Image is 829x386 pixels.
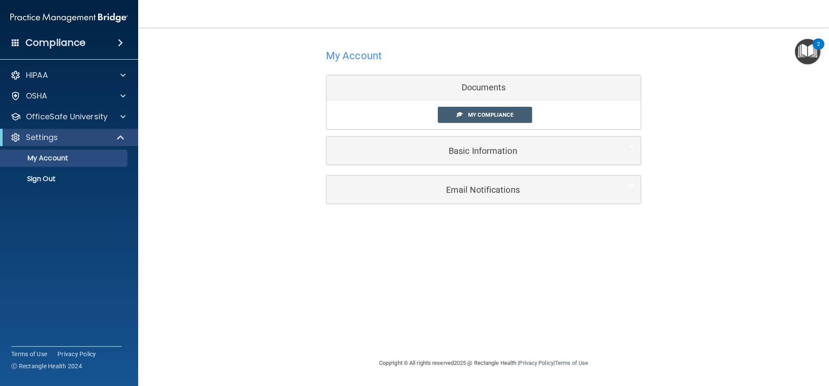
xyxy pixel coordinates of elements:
[11,362,82,370] span: Ⓒ Rectangle Health 2024
[26,112,108,122] p: OfficeSafe University
[326,349,641,377] div: Copyright © All rights reserved 2025 @ Rectangle Health | |
[10,112,126,122] a: OfficeSafe University
[6,154,123,163] p: My Account
[11,350,47,358] a: Terms of Use
[519,360,553,366] a: Privacy Policy
[10,70,126,80] a: HIPAA
[333,185,608,195] h5: Email Notifications
[10,91,126,101] a: OSHA
[57,350,96,358] a: Privacy Policy
[6,175,123,183] p: Sign Out
[333,141,634,160] a: Basic Information
[333,180,634,199] a: Email Notifications
[26,70,48,80] p: HIPAA
[555,360,588,366] a: Terms of Use
[795,39,820,64] button: Open Resource Center, 2 new notifications
[10,9,128,26] img: PMB logo
[26,91,47,101] p: OSHA
[333,146,608,156] h5: Basic Information
[468,112,513,118] span: My Compliance
[817,44,820,55] div: 2
[26,132,58,143] p: Settings
[25,37,85,49] h4: Compliance
[326,75,641,100] div: Documents
[326,50,382,61] h4: My Account
[10,132,125,143] a: Settings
